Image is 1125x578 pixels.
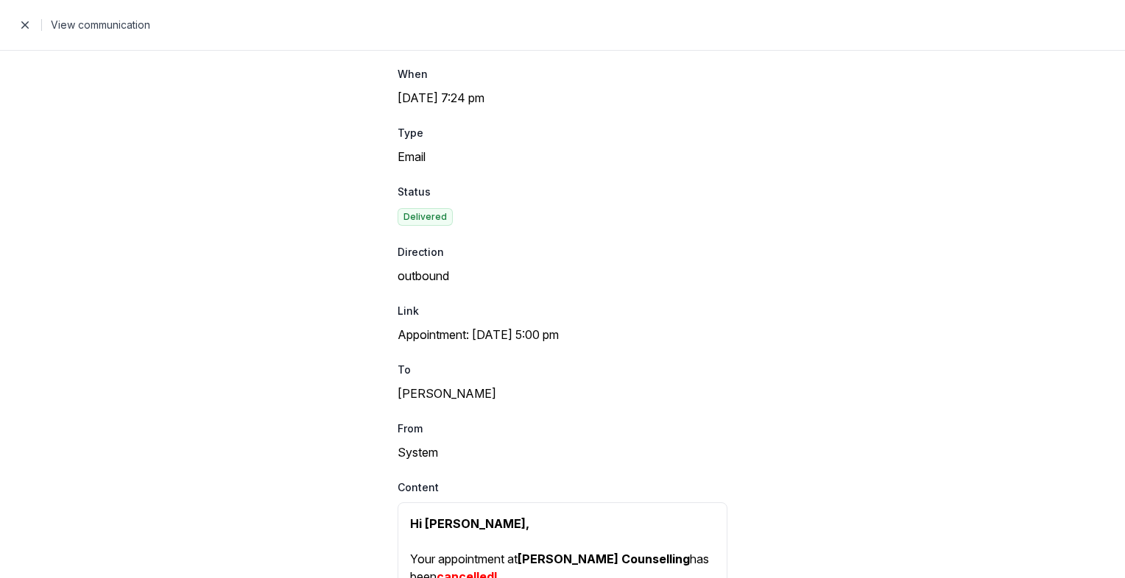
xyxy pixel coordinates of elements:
[398,65,727,83] div: When
[398,183,727,201] div: Status
[398,385,727,402] div: [PERSON_NAME]
[398,267,727,285] div: outbound
[398,361,727,379] div: To
[398,208,453,226] span: Delivered
[518,552,690,566] b: [PERSON_NAME] Counselling
[398,148,727,165] div: Email
[398,326,727,343] div: Appointment: [DATE] 5:00 pm
[398,89,727,107] div: [DATE] 7:24 pm
[398,420,727,438] div: From
[398,302,727,320] div: Link
[398,443,727,461] div: System
[398,124,727,142] div: Type
[398,479,727,496] div: Content
[410,516,529,531] b: Hi [PERSON_NAME],
[398,243,727,261] div: Direction
[51,16,1107,34] h2: View communication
